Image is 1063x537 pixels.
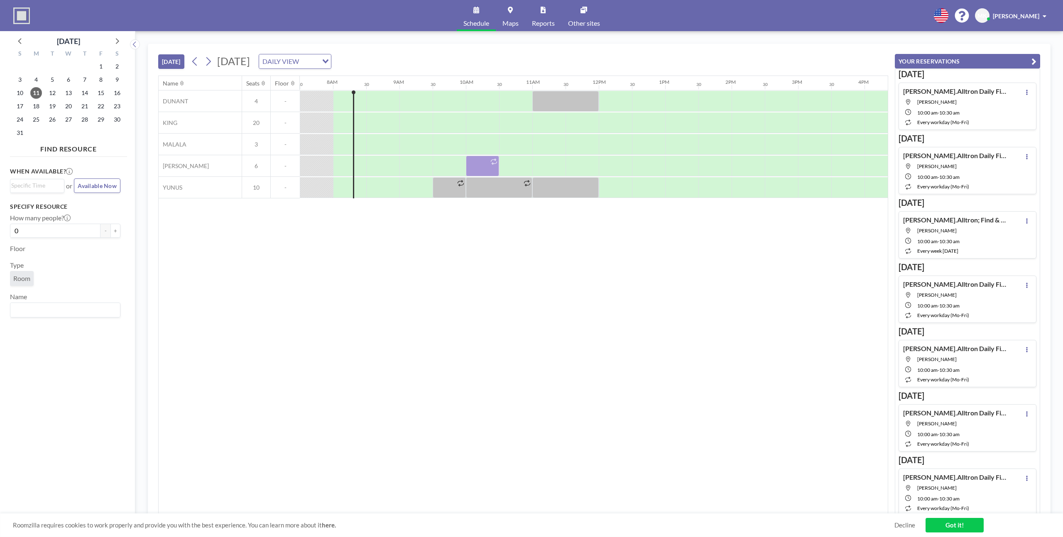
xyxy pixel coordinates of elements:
[917,238,938,244] span: 10:00 AM
[159,184,182,191] span: YUNUS
[917,110,938,116] span: 10:00 AM
[47,100,58,112] span: Tuesday, August 19, 2025
[159,141,186,148] span: MALALA
[57,35,80,47] div: [DATE]
[11,305,115,315] input: Search for option
[30,74,42,85] span: Monday, August 4, 2025
[926,518,984,532] a: Got it!
[903,216,1007,224] h4: [PERSON_NAME].Alltron; Find & Compare Daily
[993,12,1039,20] span: [PERSON_NAME]
[858,79,869,85] div: 4PM
[13,7,30,24] img: organization-logo
[10,244,25,253] label: Floor
[13,274,30,283] span: Room
[271,98,300,105] span: -
[322,521,336,529] a: here.
[917,496,938,502] span: 10:00 AM
[917,420,957,427] span: MENCHU
[938,367,939,373] span: -
[14,87,26,99] span: Sunday, August 10, 2025
[938,174,939,180] span: -
[10,303,120,317] div: Search for option
[10,142,127,153] h4: FIND RESOURCE
[259,54,331,68] div: Search for option
[275,80,289,87] div: Floor
[95,100,107,112] span: Friday, August 22, 2025
[327,79,338,85] div: 8AM
[76,49,93,60] div: T
[938,496,939,502] span: -
[939,431,960,437] span: 10:30 AM
[903,151,1007,160] h4: [PERSON_NAME].Alltron Daily Find & Compare
[242,162,270,170] span: 6
[917,292,957,298] span: MENCHU
[10,179,64,192] div: Search for option
[28,49,44,60] div: M
[431,82,436,87] div: 30
[242,98,270,105] span: 4
[242,184,270,191] span: 10
[217,55,250,67] span: [DATE]
[917,431,938,437] span: 10:00 AM
[792,79,802,85] div: 3PM
[938,431,939,437] span: -
[917,174,938,180] span: 10:00 AM
[12,49,28,60] div: S
[899,262,1036,272] h3: [DATE]
[568,20,600,27] span: Other sites
[14,127,26,139] span: Sunday, August 31, 2025
[100,224,110,238] button: -
[158,54,184,69] button: [DATE]
[364,82,369,87] div: 30
[271,184,300,191] span: -
[903,409,1007,417] h4: [PERSON_NAME].Alltron Daily Find & Compare
[526,79,540,85] div: 11AM
[109,49,125,60] div: S
[111,114,123,125] span: Saturday, August 30, 2025
[159,162,209,170] span: [PERSON_NAME]
[271,141,300,148] span: -
[917,303,938,309] span: 10:00 AM
[10,203,120,210] h3: Specify resource
[659,79,669,85] div: 1PM
[242,141,270,148] span: 3
[696,82,701,87] div: 30
[903,87,1007,95] h4: [PERSON_NAME].Alltron Daily Find & Compare
[899,326,1036,337] h3: [DATE]
[163,80,178,87] div: Name
[460,79,473,85] div: 10AM
[903,473,1007,481] h4: [PERSON_NAME].Alltron Daily Find & Compare
[917,376,969,383] span: every workday (Mo-Fri)
[593,79,606,85] div: 12PM
[917,505,969,511] span: every workday (Mo-Fri)
[110,224,120,238] button: +
[725,79,736,85] div: 2PM
[79,114,91,125] span: Thursday, August 28, 2025
[66,182,72,190] span: or
[159,119,177,127] span: KING
[93,49,109,60] div: F
[917,163,957,169] span: MENCHU
[271,119,300,127] span: -
[829,82,834,87] div: 30
[502,20,519,27] span: Maps
[899,198,1036,208] h3: [DATE]
[298,82,303,87] div: 30
[271,162,300,170] span: -
[463,20,489,27] span: Schedule
[917,312,969,318] span: every workday (Mo-Fri)
[95,87,107,99] span: Friday, August 15, 2025
[938,238,939,244] span: -
[111,87,123,99] span: Saturday, August 16, 2025
[95,61,107,72] span: Friday, August 1, 2025
[111,61,123,72] span: Saturday, August 2, 2025
[13,521,894,529] span: Roomzilla requires cookies to work properly and provide you with the best experience. You can lea...
[14,114,26,125] span: Sunday, August 24, 2025
[917,119,969,125] span: every workday (Mo-Fri)
[917,227,957,234] span: MENCHU
[939,110,960,116] span: 10:30 AM
[63,87,74,99] span: Wednesday, August 13, 2025
[78,182,117,189] span: Available Now
[899,391,1036,401] h3: [DATE]
[938,110,939,116] span: -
